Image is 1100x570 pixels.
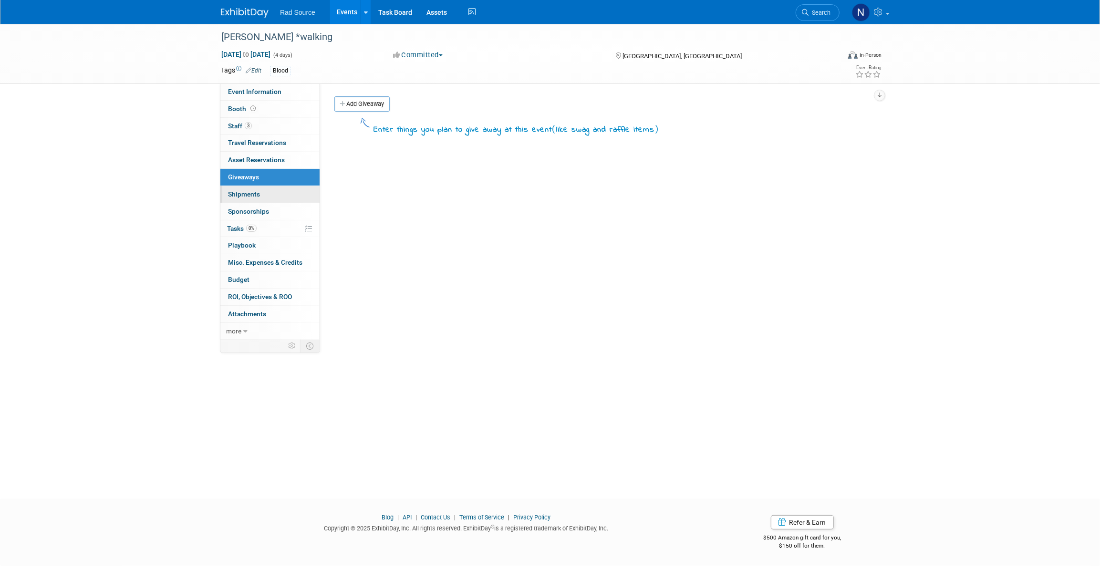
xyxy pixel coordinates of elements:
span: | [452,514,458,521]
a: Travel Reservations [220,135,320,151]
span: to [241,51,250,58]
div: Event Format [783,50,882,64]
span: more [226,327,241,335]
span: Asset Reservations [228,156,285,164]
a: Playbook [220,237,320,254]
span: Misc. Expenses & Credits [228,259,302,266]
a: more [220,323,320,340]
a: Add Giveaway [334,96,390,112]
span: [DATE] [DATE] [221,50,271,59]
td: Personalize Event Tab Strip [284,340,301,352]
sup: ® [491,524,494,529]
a: ROI, Objectives & ROO [220,289,320,305]
span: Staff [228,122,252,130]
a: Terms of Service [459,514,504,521]
a: Contact Us [421,514,450,521]
span: ) [654,124,659,134]
button: Committed [390,50,446,60]
span: | [413,514,419,521]
a: Shipments [220,186,320,203]
div: [PERSON_NAME] *walking [218,29,825,46]
a: API [403,514,412,521]
span: 3 [245,122,252,129]
img: ExhibitDay [221,8,269,18]
a: Edit [246,67,261,74]
span: Attachments [228,310,266,318]
a: Privacy Policy [513,514,550,521]
span: ( [552,124,556,134]
a: Asset Reservations [220,152,320,168]
div: $150 off for them. [726,542,880,550]
span: Sponsorships [228,207,269,215]
span: Playbook [228,241,256,249]
div: $500 Amazon gift card for you, [726,528,880,549]
a: Giveaways [220,169,320,186]
span: Budget [228,276,249,283]
span: | [506,514,512,521]
span: Search [809,9,830,16]
span: Travel Reservations [228,139,286,146]
div: Blood [270,66,291,76]
a: Budget [220,271,320,288]
div: Enter things you plan to give away at this event like swag and raffle items [374,123,659,136]
a: Staff3 [220,118,320,135]
span: (4 days) [272,52,292,58]
a: Sponsorships [220,203,320,220]
span: 0% [246,225,257,232]
td: Tags [221,65,261,76]
a: Misc. Expenses & Credits [220,254,320,271]
a: Blog [382,514,394,521]
a: Search [796,4,840,21]
img: Nicole Bailey [852,3,870,21]
a: Booth [220,101,320,117]
div: Event Rating [855,65,881,70]
span: Shipments [228,190,260,198]
a: Refer & Earn [771,515,834,529]
span: Giveaways [228,173,259,181]
a: Attachments [220,306,320,322]
span: Rad Source [280,9,315,16]
span: | [395,514,401,521]
span: Event Information [228,88,281,95]
td: Toggle Event Tabs [301,340,320,352]
span: Booth not reserved yet [249,105,258,112]
span: Tasks [227,225,257,232]
span: ROI, Objectives & ROO [228,293,292,301]
img: Format-Inperson.png [848,51,858,59]
div: Copyright © 2025 ExhibitDay, Inc. All rights reserved. ExhibitDay is a registered trademark of Ex... [221,522,711,533]
div: In-Person [859,52,882,59]
span: Booth [228,105,258,113]
span: [GEOGRAPHIC_DATA], [GEOGRAPHIC_DATA] [623,52,742,60]
a: Tasks0% [220,220,320,237]
a: Event Information [220,83,320,100]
